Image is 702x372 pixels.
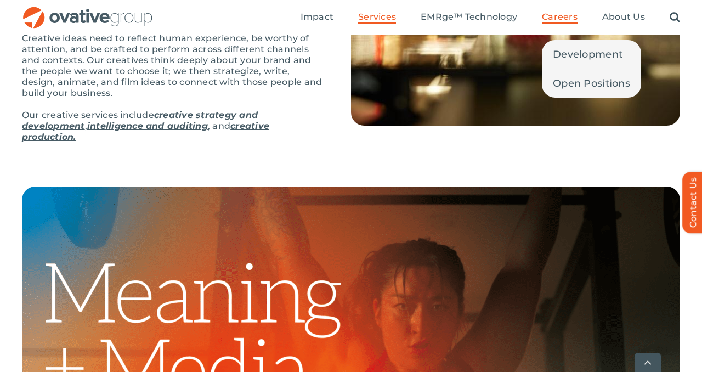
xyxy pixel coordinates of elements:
span: About Us [602,12,645,22]
a: Impact [301,12,333,24]
p: Creative ideas need to reflect human experience, be worthy of attention, and be crafted to perfor... [22,33,324,99]
span: EMRge™ Technology [421,12,517,22]
a: Open Positions [542,69,641,98]
a: Careers [542,12,578,24]
span: Careers [542,12,578,22]
span: Impact [301,12,333,22]
a: creative production. [22,121,269,142]
a: OG_Full_horizontal_RGB [22,5,154,16]
span: Open Positions [553,76,630,91]
a: creative strategy and development [22,110,258,131]
span: Development [553,47,622,62]
a: Services [358,12,396,24]
span: Services [358,12,396,22]
a: Development [542,40,641,69]
a: intelligence and auditing [87,121,208,131]
p: Our creative services include , , and [22,110,324,143]
a: About Us [602,12,645,24]
a: EMRge™ Technology [421,12,517,24]
a: Search [670,12,680,24]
